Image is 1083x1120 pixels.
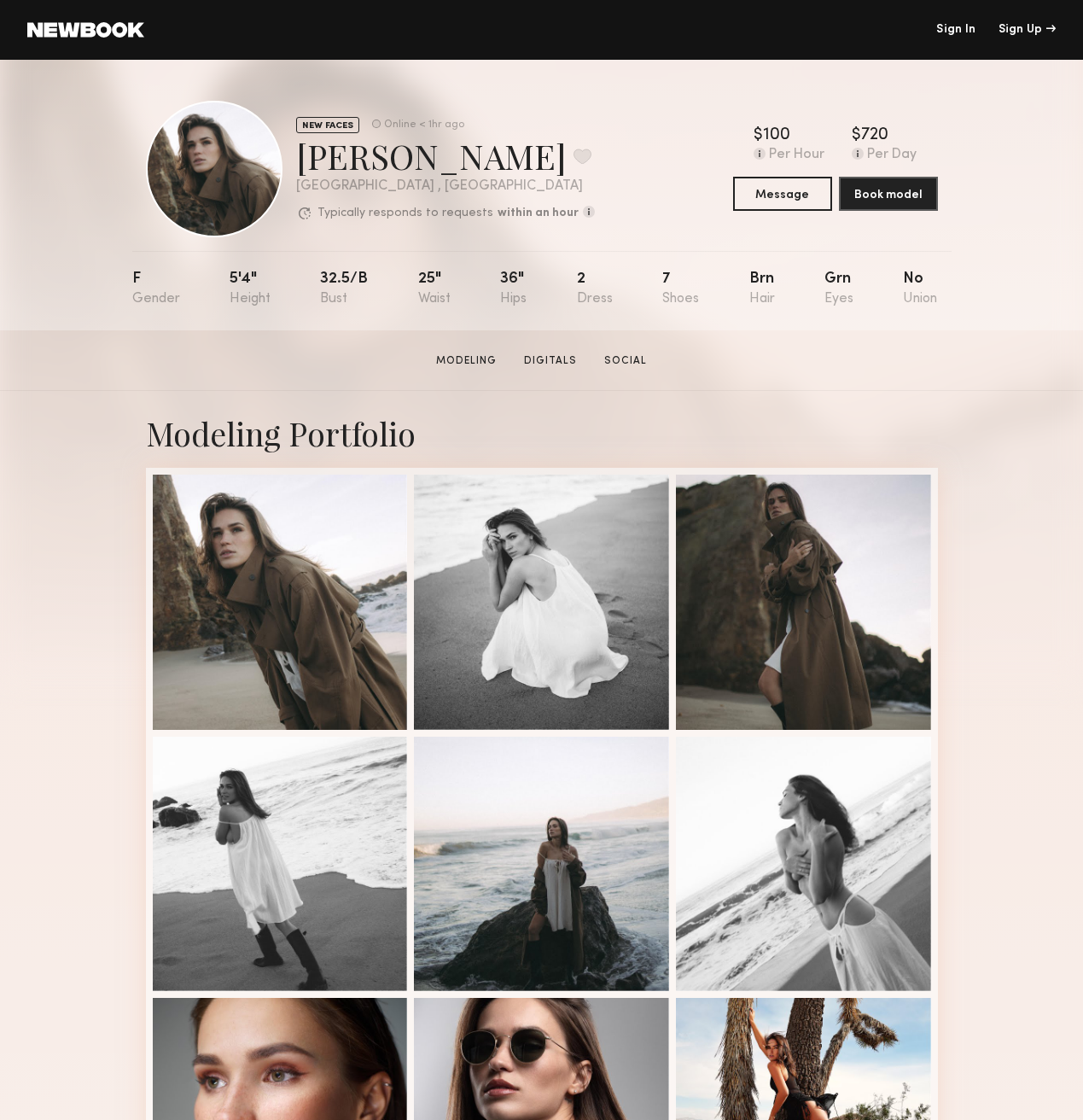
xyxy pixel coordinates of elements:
a: Social [597,353,654,369]
button: Message [733,177,832,211]
div: Online < 1hr ago [384,120,464,131]
div: F [132,271,180,306]
div: 32.5/b [320,271,368,306]
div: [PERSON_NAME] [296,133,595,178]
div: No [903,271,937,306]
div: 5'4" [230,271,271,306]
div: NEW FACES [296,117,359,133]
div: Modeling Portfolio [146,411,938,454]
b: within an hour [498,207,579,219]
a: Sign In [936,24,975,36]
div: [GEOGRAPHIC_DATA] , [GEOGRAPHIC_DATA] [296,179,595,194]
div: 100 [763,127,790,144]
div: Brn [749,271,775,306]
a: Modeling [429,353,504,369]
div: Grn [824,271,853,306]
div: $ [852,127,861,144]
a: Digitals [517,353,584,369]
div: Sign Up [999,24,1056,36]
div: Per Hour [769,148,824,163]
div: $ [754,127,763,144]
div: 2 [577,271,613,306]
div: Per Day [867,148,917,163]
div: 7 [662,271,699,306]
div: 720 [861,127,888,144]
div: 25" [418,271,451,306]
div: 36" [500,271,527,306]
button: Book model [839,177,938,211]
p: Typically responds to requests [317,207,493,219]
